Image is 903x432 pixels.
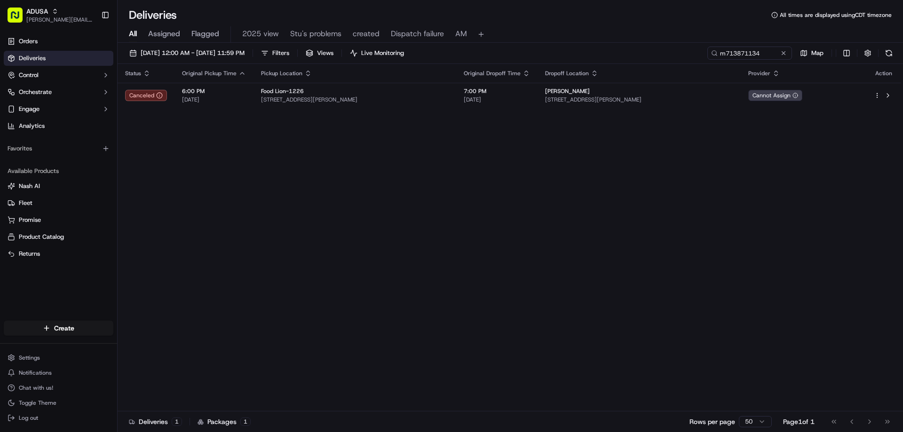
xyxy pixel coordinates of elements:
[4,34,113,49] a: Orders
[19,233,64,241] span: Product Catalog
[4,366,113,379] button: Notifications
[4,141,113,156] div: Favorites
[26,16,94,24] button: [PERSON_NAME][EMAIL_ADDRESS][PERSON_NAME][DOMAIN_NAME]
[4,179,113,194] button: Nash AI
[464,70,521,77] span: Original Dropoff Time
[882,47,895,60] button: Refresh
[4,85,113,100] button: Orchestrate
[545,96,733,103] span: [STREET_ADDRESS][PERSON_NAME]
[261,70,302,77] span: Pickup Location
[4,396,113,409] button: Toggle Theme
[54,323,74,333] span: Create
[4,411,113,424] button: Log out
[19,88,52,96] span: Orchestrate
[748,70,770,77] span: Provider
[125,70,141,77] span: Status
[125,90,167,101] button: Canceled
[4,246,113,261] button: Returns
[19,122,45,130] span: Analytics
[19,199,32,207] span: Fleet
[780,11,892,19] span: All times are displayed using CDT timezone
[19,369,52,377] span: Notifications
[129,28,137,39] span: All
[8,182,110,190] a: Nash AI
[783,417,815,426] div: Page 1 of 1
[182,70,237,77] span: Original Pickup Time
[141,49,245,57] span: [DATE] 12:00 AM - [DATE] 11:59 PM
[257,47,293,60] button: Filters
[148,28,180,39] span: Assigned
[125,47,249,60] button: [DATE] 12:00 AM - [DATE] 11:59 PM
[8,250,110,258] a: Returns
[353,28,380,39] span: created
[811,49,824,57] span: Map
[707,47,792,60] input: Type to search
[242,28,279,39] span: 2025 view
[182,96,246,103] span: [DATE]
[4,51,113,66] a: Deliveries
[290,28,341,39] span: Stu's problems
[8,199,110,207] a: Fleet
[19,354,40,361] span: Settings
[8,233,110,241] a: Product Catalog
[272,49,289,57] span: Filters
[4,196,113,211] button: Fleet
[261,96,449,103] span: [STREET_ADDRESS][PERSON_NAME]
[26,7,48,16] button: ADUSA
[4,321,113,336] button: Create
[19,384,53,392] span: Chat with us!
[19,216,41,224] span: Promise
[464,96,530,103] span: [DATE]
[4,102,113,117] button: Engage
[19,54,46,63] span: Deliveries
[689,417,735,426] p: Rows per page
[198,417,251,426] div: Packages
[191,28,219,39] span: Flagged
[4,381,113,394] button: Chat with us!
[464,87,530,95] span: 7:00 PM
[545,87,590,95] span: [PERSON_NAME]
[261,87,304,95] span: Food Lion-1226
[182,87,246,95] span: 6:00 PM
[748,90,802,101] button: Cannot Assign
[19,37,38,46] span: Orders
[455,28,467,39] span: AM
[391,28,444,39] span: Dispatch failure
[172,417,182,426] div: 1
[19,250,40,258] span: Returns
[346,47,408,60] button: Live Monitoring
[240,417,251,426] div: 1
[545,70,589,77] span: Dropoff Location
[129,417,182,426] div: Deliveries
[874,70,894,77] div: Action
[4,164,113,179] div: Available Products
[361,49,404,57] span: Live Monitoring
[4,351,113,364] button: Settings
[796,47,828,60] button: Map
[129,8,177,23] h1: Deliveries
[4,229,113,244] button: Product Catalog
[19,182,40,190] span: Nash AI
[4,118,113,134] a: Analytics
[19,414,38,422] span: Log out
[4,68,113,83] button: Control
[317,49,333,57] span: Views
[19,105,40,113] span: Engage
[19,71,39,79] span: Control
[8,216,110,224] a: Promise
[4,4,97,26] button: ADUSA[PERSON_NAME][EMAIL_ADDRESS][PERSON_NAME][DOMAIN_NAME]
[4,212,113,228] button: Promise
[301,47,338,60] button: Views
[19,399,56,407] span: Toggle Theme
